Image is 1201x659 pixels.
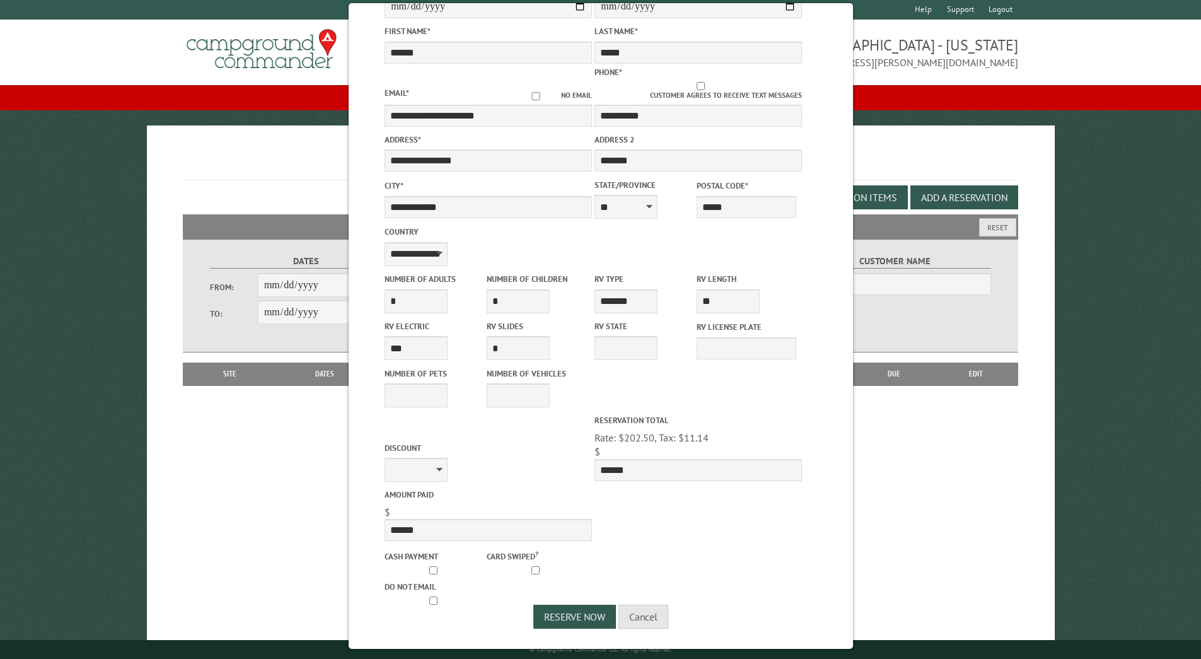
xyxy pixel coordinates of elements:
[595,25,802,37] label: Last Name
[595,445,600,458] span: $
[385,551,484,563] label: Cash payment
[530,645,672,653] small: © Campground Commander LLC. All rights reserved.
[595,134,802,146] label: Address 2
[799,254,991,269] label: Customer Name
[487,273,586,285] label: Number of Children
[595,320,694,332] label: RV State
[487,368,586,380] label: Number of Vehicles
[979,218,1016,236] button: Reset
[385,25,592,37] label: First Name
[210,254,402,269] label: Dates
[535,549,538,558] a: ?
[697,321,796,333] label: RV License Plate
[910,185,1018,209] button: Add a Reservation
[595,179,694,191] label: State/Province
[385,88,409,98] label: Email
[697,273,796,285] label: RV Length
[533,605,616,629] button: Reserve Now
[934,363,1019,385] th: Edit
[385,273,484,285] label: Number of Adults
[385,180,592,192] label: City
[854,363,934,385] th: Due
[595,82,802,101] label: Customer agrees to receive text messages
[385,368,484,380] label: Number of Pets
[511,90,592,101] label: No email
[697,180,796,192] label: Postal Code
[385,489,592,501] label: Amount paid
[487,549,586,563] label: Card swiped
[618,605,668,629] button: Cancel
[385,134,592,146] label: Address
[487,320,586,332] label: RV Slides
[385,320,484,332] label: RV Electric
[210,281,258,293] label: From:
[595,414,802,426] label: Reservation Total
[183,214,1019,238] h2: Filters
[210,308,258,320] label: To:
[595,431,709,444] span: Rate: $202.50, Tax: $11.14
[385,506,390,518] span: $
[183,25,340,74] img: Campground Commander
[385,581,484,593] label: Do not email
[599,82,802,90] input: Customer agrees to receive text messages
[385,226,592,238] label: Country
[799,185,908,209] button: Edit Add-on Items
[511,92,561,100] input: No email
[271,363,379,385] th: Dates
[385,442,592,454] label: Discount
[595,273,694,285] label: RV Type
[183,146,1019,180] h1: Reservations
[189,363,271,385] th: Site
[595,67,622,78] label: Phone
